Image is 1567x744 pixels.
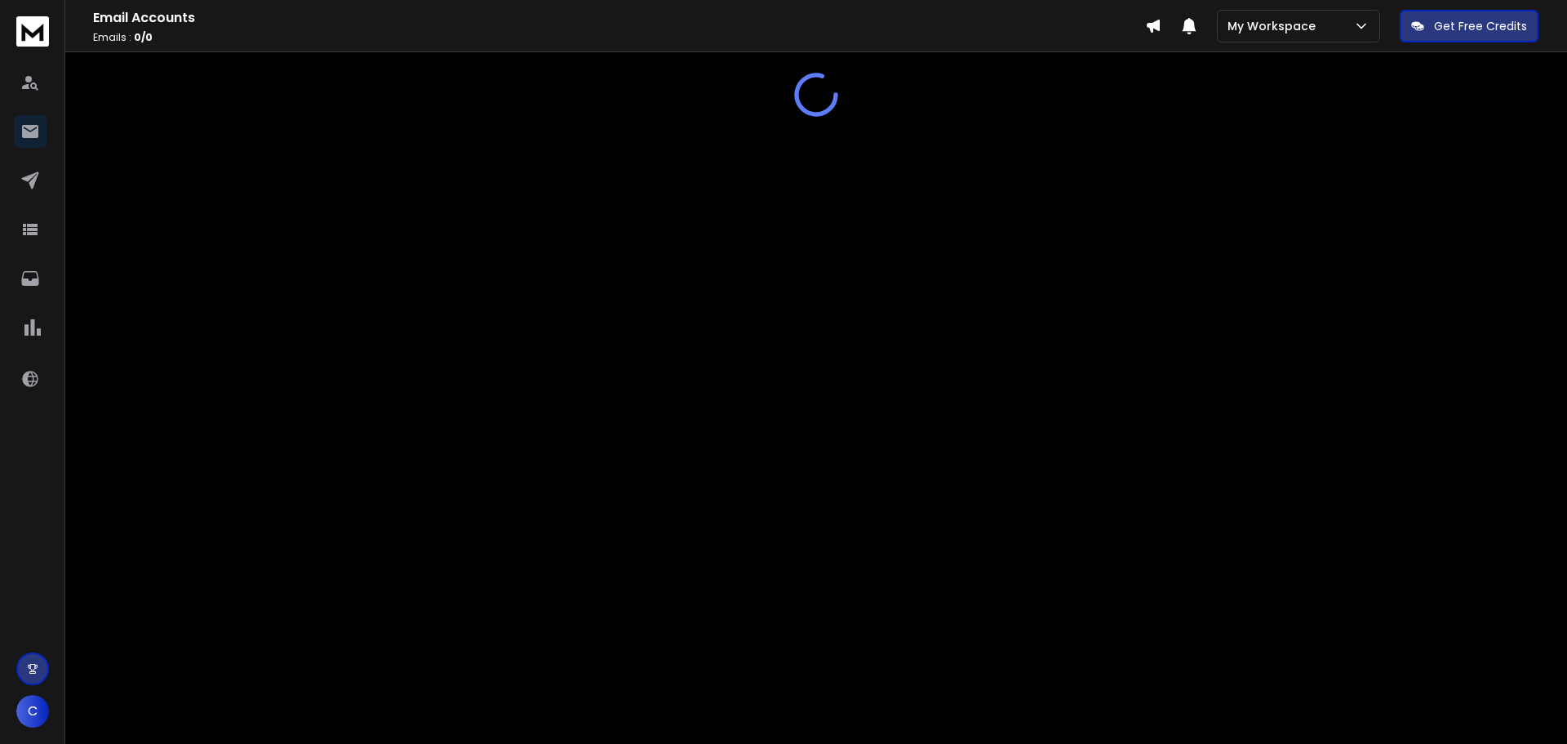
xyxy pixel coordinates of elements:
span: 0 / 0 [134,30,153,44]
h1: Email Accounts [93,8,1145,28]
p: My Workspace [1227,18,1322,34]
p: Emails : [93,31,1145,44]
button: Get Free Credits [1400,10,1538,42]
p: Get Free Credits [1434,18,1527,34]
button: C [16,695,49,728]
img: logo [16,16,49,47]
